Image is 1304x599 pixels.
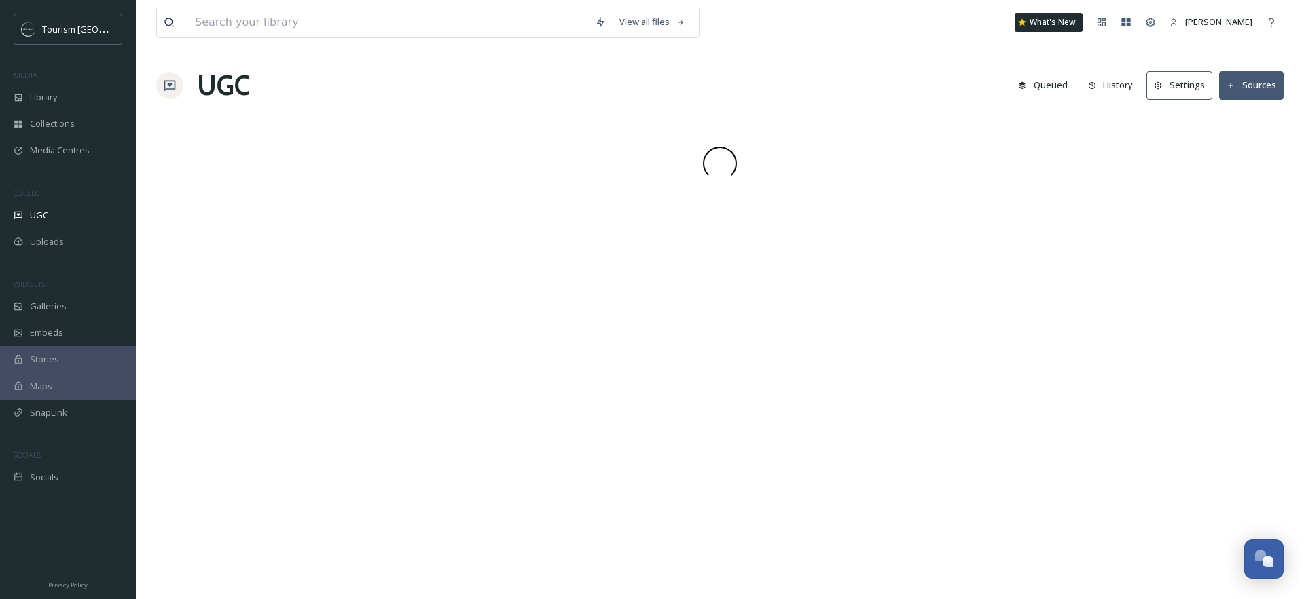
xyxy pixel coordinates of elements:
[30,406,67,419] span: SnapLink
[42,22,164,35] span: Tourism [GEOGRAPHIC_DATA]
[1015,13,1083,32] a: What's New
[1163,9,1259,35] a: [PERSON_NAME]
[30,353,59,366] span: Stories
[14,188,43,198] span: COLLECT
[14,450,41,460] span: SOCIALS
[30,300,67,313] span: Galleries
[1011,72,1081,98] a: Queued
[613,9,692,35] a: View all files
[1146,71,1212,99] button: Settings
[30,144,90,157] span: Media Centres
[30,326,63,339] span: Embeds
[1011,72,1074,98] button: Queued
[30,209,48,222] span: UGC
[30,380,52,393] span: Maps
[188,7,588,37] input: Search your library
[30,235,64,248] span: Uploads
[14,70,37,80] span: MEDIA
[1146,71,1219,99] a: Settings
[1219,71,1284,99] button: Sources
[1081,72,1140,98] button: History
[30,117,75,130] span: Collections
[1244,539,1284,579] button: Open Chat
[14,279,45,289] span: WIDGETS
[197,65,250,106] a: UGC
[30,471,58,484] span: Socials
[1081,72,1147,98] a: History
[1185,16,1252,28] span: [PERSON_NAME]
[22,22,35,36] img: OMNISEND%20Email%20Square%20Images%20.png
[48,581,88,590] span: Privacy Policy
[30,91,57,104] span: Library
[48,576,88,592] a: Privacy Policy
